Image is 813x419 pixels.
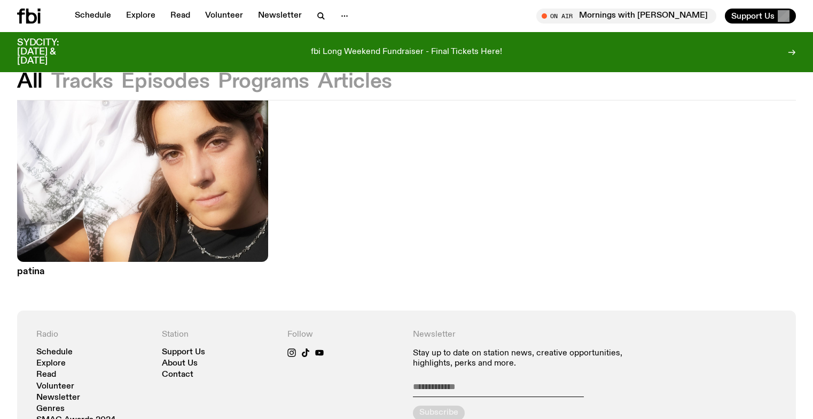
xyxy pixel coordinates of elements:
a: Newsletter [36,394,80,402]
a: Read [36,371,56,379]
button: On AirMornings with [PERSON_NAME] [536,9,716,24]
a: Volunteer [199,9,249,24]
a: Schedule [68,9,118,24]
h4: Station [162,330,275,340]
button: All [17,72,43,91]
a: About Us [162,360,198,368]
p: fbi Long Weekend Fundraiser - Final Tickets Here! [311,48,502,57]
h4: Radio [36,330,149,340]
p: Stay up to date on station news, creative opportunities, highlights, perks and more. [413,348,651,369]
a: Volunteer [36,383,74,391]
button: Support Us [725,9,796,24]
button: Articles [318,72,392,91]
a: Read [164,9,197,24]
a: Newsletter [252,9,308,24]
span: Support Us [731,11,775,21]
button: Tracks [51,72,113,91]
a: patina [17,262,268,276]
h3: patina [17,267,268,276]
h4: Newsletter [413,330,651,340]
a: Schedule [36,348,73,356]
a: Explore [36,360,66,368]
a: Explore [120,9,162,24]
h3: SYDCITY: [DATE] & [DATE] [17,38,85,66]
a: Support Us [162,348,205,356]
button: Episodes [121,72,209,91]
button: Programs [218,72,309,91]
a: Contact [162,371,193,379]
h4: Follow [287,330,400,340]
a: Genres [36,405,65,413]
